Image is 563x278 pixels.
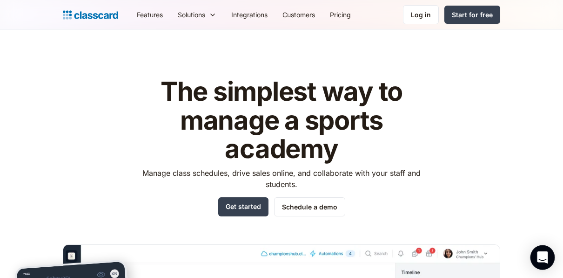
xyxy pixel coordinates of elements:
div: Log in [411,10,431,20]
a: Pricing [322,4,358,25]
a: home [63,8,118,21]
a: Get started [218,197,268,216]
p: Manage class schedules, drive sales online, and collaborate with your staff and students. [134,167,429,190]
div: Open Intercom Messenger [530,245,555,270]
a: Customers [275,4,322,25]
div: Solutions [178,10,205,20]
a: Log in [403,5,439,24]
a: Start for free [444,6,500,24]
h1: The simplest way to manage a sports academy [134,77,429,164]
a: Features [129,4,170,25]
a: Schedule a demo [274,197,345,216]
div: Solutions [170,4,224,25]
div: Start for free [452,10,493,20]
a: Integrations [224,4,275,25]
